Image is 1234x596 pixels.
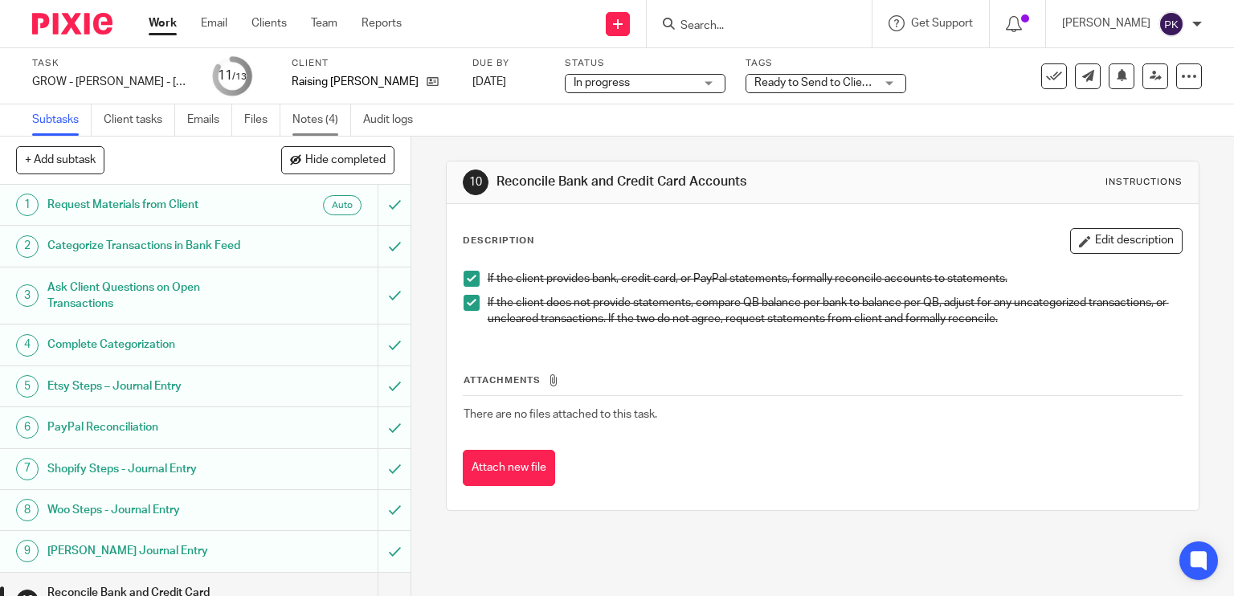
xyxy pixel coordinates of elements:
[187,104,232,136] a: Emails
[311,15,337,31] a: Team
[472,57,545,70] label: Due by
[16,146,104,173] button: + Add subtask
[1158,11,1184,37] img: svg%3E
[47,415,257,439] h1: PayPal Reconciliation
[463,450,555,486] button: Attach new file
[305,154,386,167] span: Hide completed
[149,15,177,31] a: Work
[472,76,506,88] span: [DATE]
[16,284,39,307] div: 3
[464,376,541,385] span: Attachments
[47,234,257,258] h1: Categorize Transactions in Bank Feed
[47,539,257,563] h1: [PERSON_NAME] Journal Entry
[32,57,193,70] label: Task
[1062,15,1150,31] p: [PERSON_NAME]
[574,77,630,88] span: In progress
[363,104,425,136] a: Audit logs
[463,235,534,247] p: Description
[292,74,419,90] p: Raising [PERSON_NAME]
[463,169,488,195] div: 10
[47,333,257,357] h1: Complete Categorization
[16,499,39,521] div: 8
[292,104,351,136] a: Notes (4)
[47,193,257,217] h1: Request Materials from Client
[1070,228,1183,254] button: Edit description
[754,77,896,88] span: Ready to Send to Clients + 1
[47,457,257,481] h1: Shopify Steps - Journal Entry
[464,409,657,420] span: There are no files attached to this task.
[679,19,823,34] input: Search
[746,57,906,70] label: Tags
[1105,176,1183,189] div: Instructions
[488,271,1183,287] p: If the client provides bank, credit card, or PayPal statements, formally reconcile accounts to st...
[281,146,394,173] button: Hide completed
[32,74,193,90] div: GROW - Kristin - July 2025
[218,67,247,85] div: 11
[251,15,287,31] a: Clients
[16,540,39,562] div: 9
[292,57,452,70] label: Client
[244,104,280,136] a: Files
[232,72,247,81] small: /13
[32,104,92,136] a: Subtasks
[16,416,39,439] div: 6
[911,18,973,29] span: Get Support
[16,194,39,216] div: 1
[496,173,856,190] h1: Reconcile Bank and Credit Card Accounts
[32,74,193,90] div: GROW - [PERSON_NAME] - [DATE]
[16,375,39,398] div: 5
[323,195,362,215] div: Auto
[16,458,39,480] div: 7
[47,374,257,398] h1: Etsy Steps – Journal Entry
[16,235,39,258] div: 2
[201,15,227,31] a: Email
[488,295,1183,328] p: If the client does not provide statements, compare QB balance per bank to balance per QB, adjust ...
[362,15,402,31] a: Reports
[32,13,112,35] img: Pixie
[104,104,175,136] a: Client tasks
[47,276,257,316] h1: Ask Client Questions on Open Transactions
[565,57,725,70] label: Status
[16,334,39,357] div: 4
[47,498,257,522] h1: Woo Steps - Journal Entry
